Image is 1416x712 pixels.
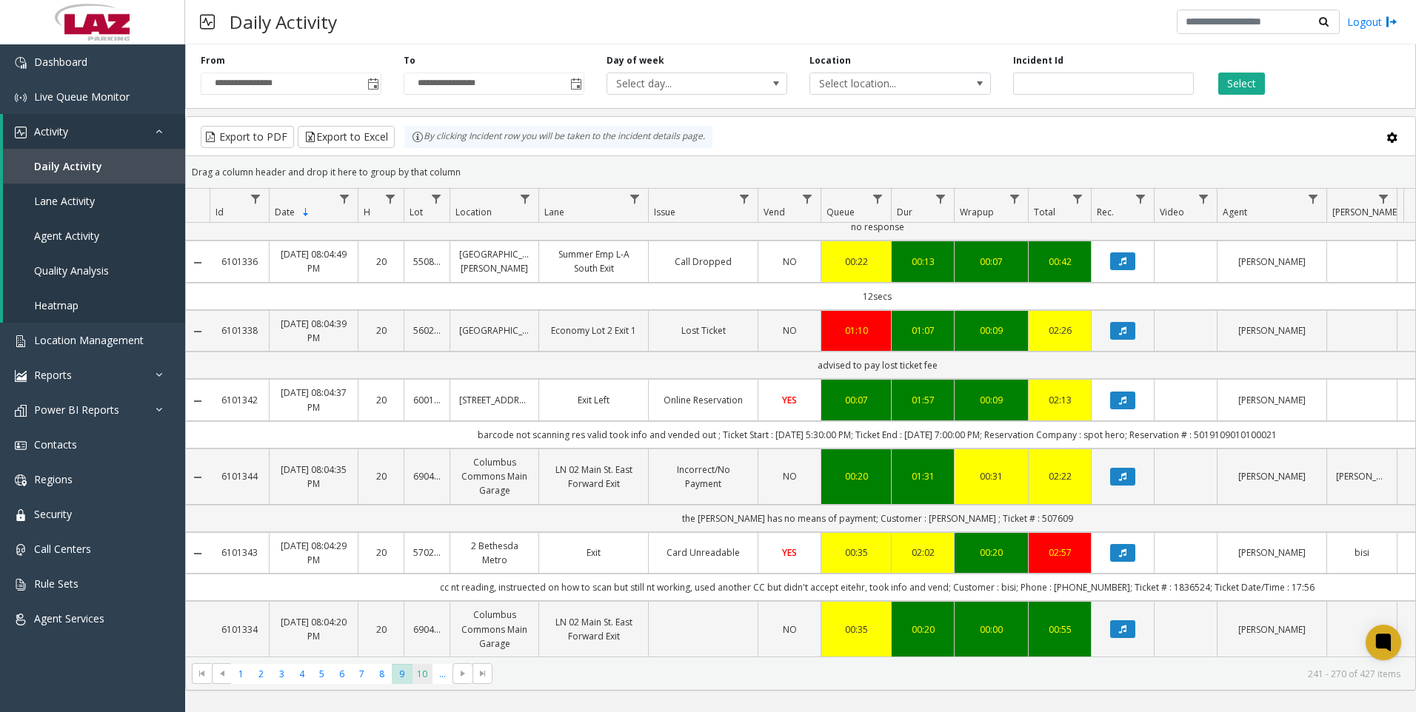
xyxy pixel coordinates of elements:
[1226,622,1318,637] a: [PERSON_NAME]
[826,206,855,218] span: Queue
[764,206,785,218] span: Vend
[1131,189,1151,209] a: Rec. Filter Menu
[501,668,1400,680] kendo-pager-info: 241 - 270 of 427 items
[186,395,210,407] a: Collapse Details
[830,393,882,407] a: 00:07
[231,664,251,684] span: Page 1
[767,393,812,407] a: YES
[1303,189,1323,209] a: Agent Filter Menu
[34,611,104,625] span: Agent Services
[34,124,68,138] span: Activity
[767,545,812,560] a: YES
[413,393,441,407] a: 600125
[364,206,370,218] span: H
[201,126,294,148] button: Export to PDF
[275,206,295,218] span: Date
[15,544,27,556] img: 'icon'
[34,229,99,243] span: Agent Activity
[1226,545,1318,560] a: [PERSON_NAME]
[868,189,888,209] a: Queue Filter Menu
[34,159,102,173] span: Daily Activity
[964,393,1019,407] div: 00:09
[548,323,639,337] a: Economy Lot 2 Exit 1
[34,333,144,347] span: Location Management
[1005,189,1025,209] a: Wrapup Filter Menu
[901,469,945,483] a: 01:31
[964,469,1019,483] a: 00:31
[767,323,812,337] a: NO
[34,298,79,312] span: Heatmap
[1336,469,1388,483] a: [PERSON_NAME]
[364,73,381,94] span: Toggle popup
[3,184,185,218] a: Lane Activity
[1226,255,1318,269] a: [PERSON_NAME]
[658,323,749,337] a: Lost Ticket
[654,206,675,218] span: Issue
[1386,14,1397,30] img: logout
[459,608,530,651] a: Columbus Commons Main Garage
[34,542,91,556] span: Call Centers
[1038,323,1082,337] div: 02:26
[567,73,584,94] span: Toggle popup
[1374,189,1394,209] a: Parker Filter Menu
[1223,206,1247,218] span: Agent
[15,405,27,417] img: 'icon'
[783,623,797,636] span: NO
[216,668,228,679] span: Go to the previous page
[367,393,395,407] a: 20
[200,4,215,40] img: pageIcon
[34,403,119,417] span: Power BI Reports
[413,545,441,560] a: 570282
[783,255,797,268] span: NO
[1226,393,1318,407] a: [PERSON_NAME]
[459,539,530,567] a: 2 Bethesda Metro
[15,440,27,451] img: 'icon'
[3,218,185,253] a: Agent Activity
[186,471,210,483] a: Collapse Details
[392,664,412,684] span: Page 9
[901,323,945,337] a: 01:07
[783,324,797,337] span: NO
[298,126,395,148] button: Export to Excel
[332,664,352,684] span: Page 6
[459,393,530,407] a: [STREET_ADDRESS]
[34,194,95,208] span: Lane Activity
[218,323,260,337] a: 6101338
[15,370,27,382] img: 'icon'
[312,664,332,684] span: Page 5
[1038,469,1082,483] div: 02:22
[625,189,645,209] a: Lane Filter Menu
[830,622,882,637] a: 00:35
[218,545,260,560] a: 6101343
[964,622,1019,637] a: 00:00
[1332,206,1400,218] span: [PERSON_NAME]
[783,470,797,483] span: NO
[901,393,945,407] a: 01:57
[1038,393,1082,407] a: 02:13
[404,54,415,67] label: To
[830,323,882,337] div: 01:10
[658,463,749,491] a: Incorrect/No Payment
[15,474,27,486] img: 'icon'
[830,545,882,560] a: 00:35
[964,323,1019,337] div: 00:09
[3,149,185,184] a: Daily Activity
[367,545,395,560] a: 20
[292,664,312,684] span: Page 4
[201,54,225,67] label: From
[186,257,210,269] a: Collapse Details
[901,255,945,269] div: 00:13
[1038,545,1082,560] a: 02:57
[964,545,1019,560] a: 00:20
[34,263,109,278] span: Quality Analysis
[367,622,395,637] a: 20
[964,255,1019,269] a: 00:07
[1038,255,1082,269] a: 00:42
